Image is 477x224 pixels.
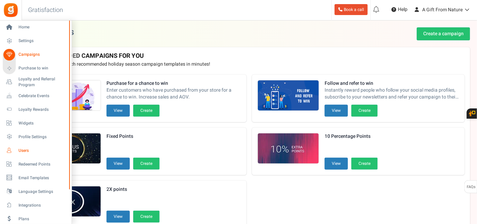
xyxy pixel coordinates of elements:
[335,4,368,15] a: Book a call
[417,27,470,40] a: Create a campaign
[351,158,378,170] button: Create
[106,133,160,140] strong: Fixed Points
[3,199,68,211] a: Integrations
[3,104,68,115] a: Loyalty Rewards
[351,105,378,117] button: Create
[325,80,459,87] strong: Follow and refer to win
[133,211,160,223] button: Create
[18,38,66,44] span: Settings
[3,22,68,33] a: Home
[133,105,160,117] button: Create
[18,134,66,140] span: Profile Settings
[18,175,66,181] span: Email Templates
[21,3,71,17] h3: Gratisfaction
[3,63,68,74] a: Purchase to win
[34,53,465,60] h4: RECOMMENDED CAMPAIGNS FOR YOU
[18,107,66,113] span: Loyalty Rewards
[258,80,319,111] img: Recommended Campaigns
[106,186,160,193] strong: 2X points
[466,181,476,194] span: FAQs
[106,158,130,170] button: View
[389,4,410,15] a: Help
[34,61,465,68] p: Preview and launch recommended holiday season campaign templates in minutes!
[18,24,66,30] span: Home
[3,131,68,143] a: Profile Settings
[258,133,319,164] img: Recommended Campaigns
[3,117,68,129] a: Widgets
[18,52,66,57] span: Campaigns
[106,211,130,223] button: View
[325,105,348,117] button: View
[422,6,463,13] span: A Gift From Nature
[133,158,160,170] button: Create
[325,87,459,101] span: Instantly reward people who follow your social media profiles, subscribe to your newsletters and ...
[18,161,66,167] span: Redeemed Points
[18,202,66,208] span: Integrations
[3,186,68,197] a: Language Settings
[3,2,18,18] img: Gratisfaction
[18,189,66,195] span: Language Settings
[3,49,68,61] a: Campaigns
[106,105,130,117] button: View
[3,35,68,47] a: Settings
[18,120,66,126] span: Widgets
[18,148,66,154] span: Users
[3,172,68,184] a: Email Templates
[18,76,68,88] span: Loyalty and Referral Program
[3,158,68,170] a: Redeemed Points
[325,158,348,170] button: View
[3,145,68,156] a: Users
[18,65,66,71] span: Purchase to win
[18,216,66,222] span: Plans
[3,90,68,102] a: Celebrate Events
[325,133,378,140] strong: 10 Percentage Points
[106,80,241,87] strong: Purchase for a chance to win
[18,93,66,99] span: Celebrate Events
[106,87,241,101] span: Enter customers who have purchased from your store for a chance to win. Increase sales and AOV.
[3,76,68,88] a: Loyalty and Referral Program
[396,6,407,13] span: Help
